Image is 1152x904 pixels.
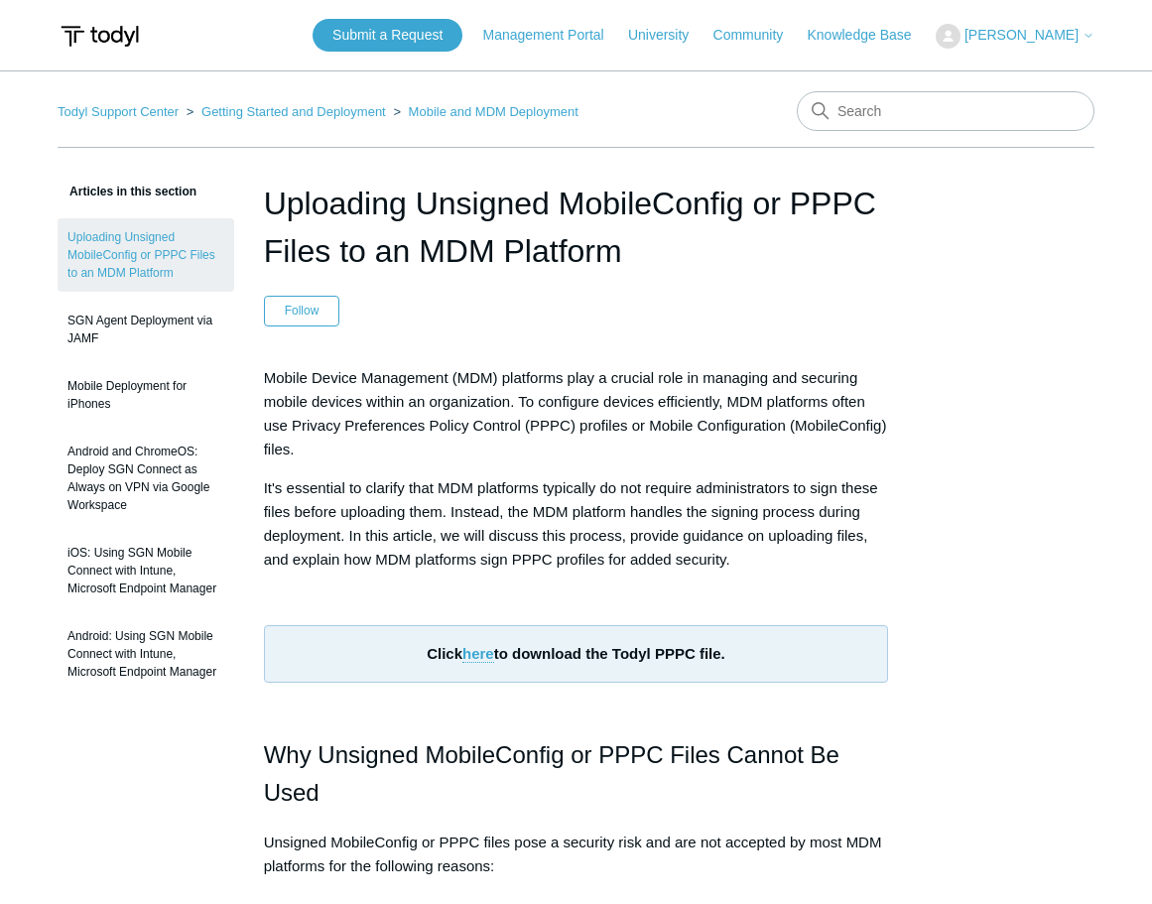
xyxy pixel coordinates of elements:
a: Mobile Deployment for iPhones [58,367,234,423]
a: Knowledge Base [807,25,931,46]
a: SGN Agent Deployment via JAMF [58,302,234,357]
h1: Uploading Unsigned MobileConfig or PPPC Files to an MDM Platform [264,180,889,275]
span: [PERSON_NAME] [964,27,1079,43]
a: Uploading Unsigned MobileConfig or PPPC Files to an MDM Platform [58,218,234,292]
a: Todyl Support Center [58,104,179,119]
span: Articles in this section [58,185,196,198]
img: Todyl Support Center Help Center home page [58,18,142,55]
strong: Click to download the Todyl PPPC file. [427,645,725,663]
li: Getting Started and Deployment [183,104,390,119]
a: Community [713,25,804,46]
a: Submit a Request [313,19,462,52]
p: It's essential to clarify that MDM platforms typically do not require administrators to sign thes... [264,476,889,572]
span: Why Unsigned MobileConfig or PPPC Files Cannot Be Used [264,741,839,806]
a: iOS: Using SGN Mobile Connect with Intune, Microsoft Endpoint Manager [58,534,234,607]
input: Search [797,91,1094,131]
a: Android: Using SGN Mobile Connect with Intune, Microsoft Endpoint Manager [58,617,234,691]
a: Android and ChromeOS: Deploy SGN Connect as Always on VPN via Google Workspace [58,433,234,524]
p: Unsigned MobileConfig or PPPC files pose a security risk and are not accepted by most MDM platfor... [264,831,889,878]
li: Todyl Support Center [58,104,183,119]
p: Mobile Device Management (MDM) platforms play a crucial role in managing and securing mobile devi... [264,366,889,461]
a: Management Portal [483,25,624,46]
button: Follow Article [264,296,340,325]
li: Mobile and MDM Deployment [389,104,577,119]
a: here [462,645,494,663]
a: University [628,25,708,46]
a: Mobile and MDM Deployment [409,104,578,119]
button: [PERSON_NAME] [936,24,1094,49]
a: Getting Started and Deployment [201,104,386,119]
